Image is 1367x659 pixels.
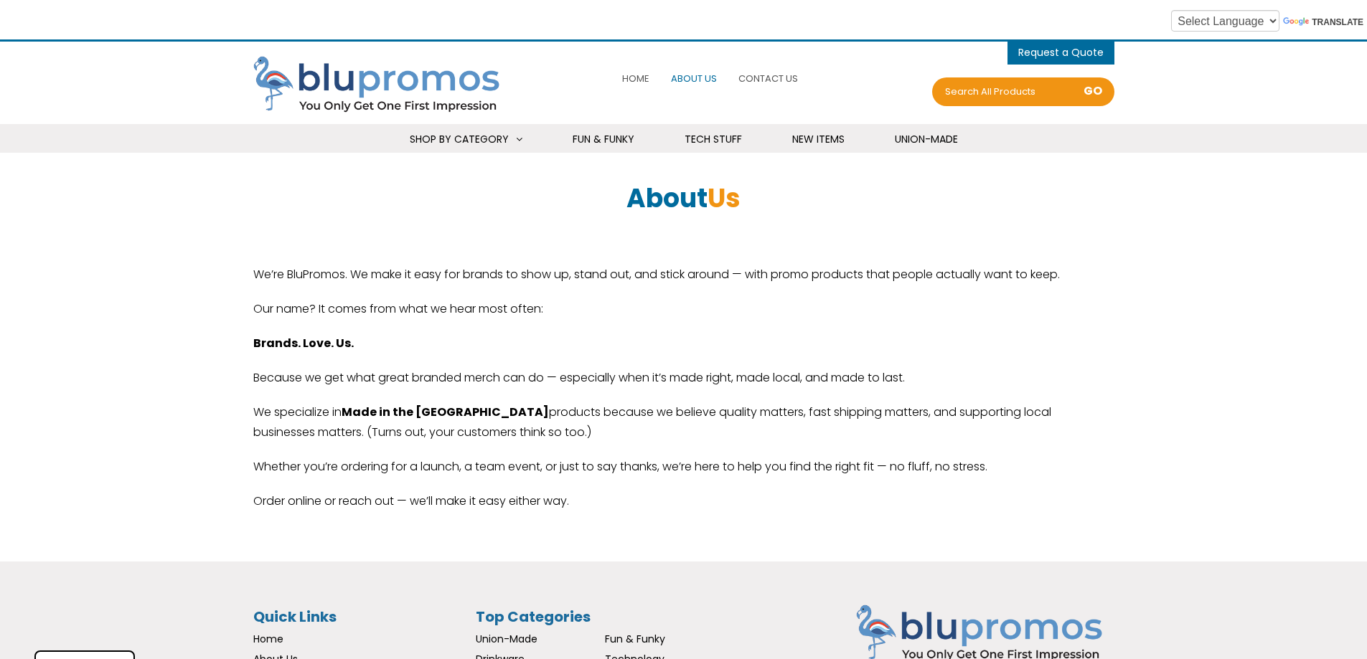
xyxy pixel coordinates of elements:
span: Shop By Category [410,132,509,146]
button: items - Cart [1018,42,1104,63]
a: Contact Us [735,63,802,94]
a: Fun & Funky [605,632,665,646]
span: Home [622,72,649,85]
p: We’re BluPromos. We make it easy for brands to show up, stand out, and stick around — with promo ... [253,265,1114,285]
a: Union-Made [476,632,537,646]
h3: Quick Links [253,605,469,629]
span: Contact Us [738,72,798,85]
p: Our name? It comes from what we hear most often: [253,299,1114,319]
img: Blupromos LLC's Logo [253,56,512,115]
h3: Top Categories [476,605,734,629]
span: Union-Made [895,132,958,146]
a: Union-Made [877,124,976,155]
p: Because we get what great branded merch can do — especially when it’s made right, made local, and... [253,368,1114,388]
a: About Us [667,63,720,94]
a: Shop By Category [392,124,540,155]
span: About Us [671,72,717,85]
span: Us [708,180,741,217]
p: Order online or reach out — we’ll make it easy either way. [253,491,1114,511]
p: Whether you’re ordering for a launch, a team event, or just to say thanks, we’re here to help you... [253,457,1114,477]
a: Home [619,63,653,94]
b: Made in the [GEOGRAPHIC_DATA] [342,404,549,420]
span: Fun & Funky [573,132,634,146]
b: Brands. Love. Us. [253,335,354,351]
span: items - Cart [1018,45,1104,63]
a: Fun & Funky [555,124,652,155]
a: New Items [774,124,863,155]
img: Google Translate [1283,17,1312,27]
span: Tech Stuff [685,132,742,146]
a: Tech Stuff [667,124,760,155]
h1: About [253,189,1114,209]
a: Home [253,632,283,646]
select: Language Translate Widget [1171,10,1279,32]
span: New Items [792,132,845,146]
a: Translate [1283,17,1363,27]
p: We specialize in products because we believe quality matters, fast shipping matters, and supporti... [253,402,1114,442]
